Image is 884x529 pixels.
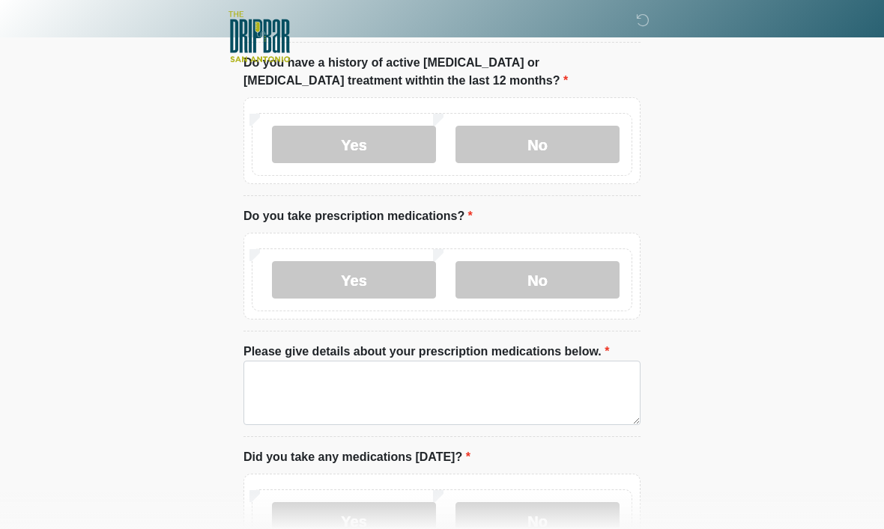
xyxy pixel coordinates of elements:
label: Yes [272,261,436,299]
label: Do you take prescription medications? [243,207,473,225]
label: Please give details about your prescription medications below. [243,343,609,361]
label: Yes [272,126,436,163]
label: Did you take any medications [DATE]? [243,448,470,466]
img: The DRIPBaR - San Antonio Fossil Creek Logo [228,11,290,64]
label: No [455,261,620,299]
label: No [455,126,620,163]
